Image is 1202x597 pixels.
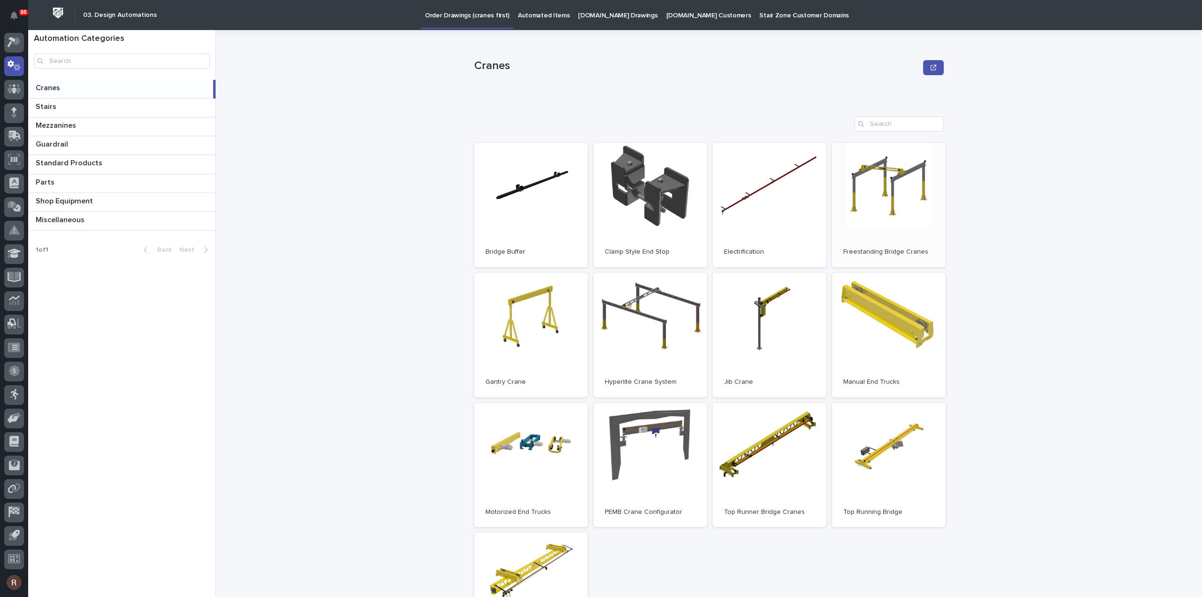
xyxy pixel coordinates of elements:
input: Search [34,54,210,69]
a: Manual End Trucks [832,273,946,397]
p: Stairs [36,101,58,111]
a: Hyperlite Crane System [593,273,707,397]
a: Standard ProductsStandard Products [28,155,216,174]
a: Gantry Crane [474,273,588,397]
a: Clamp Style End Stop [593,143,707,267]
a: Top Running Bridge [832,403,946,527]
a: Electrification [713,143,826,267]
a: Top Runner Bridge Cranes [713,403,826,527]
p: Standard Products [36,157,104,168]
a: Bridge Buffer [474,143,588,267]
a: MezzaninesMezzanines [28,117,216,136]
p: Bridge Buffer [485,248,577,256]
a: Shop EquipmentShop Equipment [28,193,216,212]
input: Search [855,116,944,132]
p: PEMB Crane Configurator [605,508,696,516]
p: 86 [21,9,27,16]
p: Cranes [474,59,919,73]
p: Miscellaneous [36,214,86,225]
a: Freestanding Bridge Cranes [832,143,946,267]
a: StairsStairs [28,99,216,117]
a: PEMB Crane Configurator [593,403,707,527]
p: Parts [36,176,56,187]
p: Clamp Style End Stop [605,248,696,256]
p: Mezzanines [36,119,78,130]
a: Jib Crane [713,273,826,397]
button: Back [136,246,176,254]
p: Top Running Bridge [843,508,934,516]
img: Workspace Logo [49,4,67,22]
p: Guardrail [36,138,70,149]
p: Shop Equipment [36,195,95,206]
button: users-avatar [4,573,24,592]
p: Manual End Trucks [843,378,934,386]
p: Cranes [36,82,62,93]
p: Hyperlite Crane System [605,378,696,386]
a: PartsParts [28,174,216,193]
p: Gantry Crane [485,378,577,386]
p: Top Runner Bridge Cranes [724,508,815,516]
p: Motorized End Trucks [485,508,577,516]
p: Jib Crane [724,378,815,386]
h1: Automation Categories [34,34,210,44]
div: Notifications86 [12,11,24,26]
p: 1 of 1 [28,239,56,262]
p: Freestanding Bridge Cranes [843,248,934,256]
button: Notifications [4,6,24,25]
span: Back [152,247,172,253]
a: Motorized End Trucks [474,403,588,527]
a: GuardrailGuardrail [28,136,216,155]
span: Next [179,247,200,253]
button: Next [176,246,216,254]
h2: 03. Design Automations [83,11,157,19]
a: MiscellaneousMiscellaneous [28,212,216,231]
a: CranesCranes [28,80,216,99]
p: Electrification [724,248,815,256]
